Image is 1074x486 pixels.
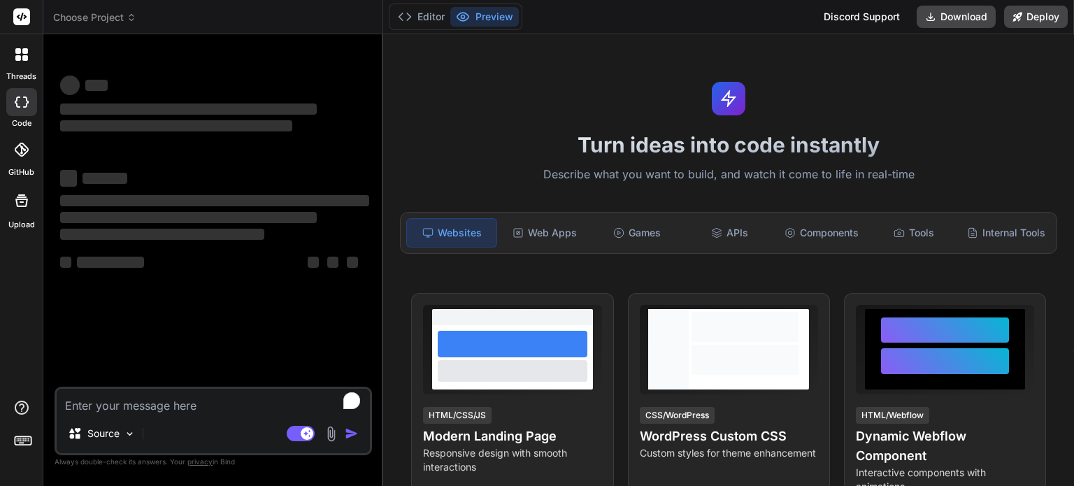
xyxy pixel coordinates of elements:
span: ‌ [60,212,317,223]
h4: Modern Landing Page [423,427,601,446]
h1: Turn ideas into code instantly [392,132,1066,157]
button: Deploy [1004,6,1068,28]
p: Always double-check its answers. Your in Bind [55,455,372,469]
div: Components [777,218,866,248]
img: attachment [323,426,339,442]
div: Tools [869,218,959,248]
span: ‌ [60,103,317,115]
span: ‌ [83,173,127,184]
textarea: To enrich screen reader interactions, please activate Accessibility in Grammarly extension settings [57,389,370,414]
p: Responsive design with smooth interactions [423,446,601,474]
button: Editor [392,7,450,27]
h4: WordPress Custom CSS [640,427,818,446]
span: ‌ [327,257,338,268]
span: Choose Project [53,10,136,24]
span: ‌ [60,76,80,95]
div: APIs [685,218,774,248]
button: Preview [450,7,519,27]
div: Discord Support [815,6,908,28]
span: ‌ [60,195,369,206]
span: ‌ [308,257,319,268]
span: privacy [187,457,213,466]
span: ‌ [77,257,144,268]
label: code [12,117,31,129]
div: Internal Tools [961,218,1051,248]
div: CSS/WordPress [640,407,715,424]
p: Describe what you want to build, and watch it come to life in real-time [392,166,1066,184]
img: icon [345,427,359,441]
button: Download [917,6,996,28]
label: Upload [8,219,35,231]
label: threads [6,71,36,83]
p: Source [87,427,120,441]
div: Web Apps [500,218,589,248]
p: Custom styles for theme enhancement [640,446,818,460]
span: ‌ [60,229,264,240]
div: Websites [406,218,497,248]
span: ‌ [60,257,71,268]
div: Games [592,218,682,248]
div: HTML/Webflow [856,407,929,424]
span: ‌ [60,120,292,131]
img: Pick Models [124,428,136,440]
label: GitHub [8,166,34,178]
h4: Dynamic Webflow Component [856,427,1034,466]
span: ‌ [60,170,77,187]
div: HTML/CSS/JS [423,407,492,424]
span: ‌ [85,80,108,91]
span: ‌ [347,257,358,268]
